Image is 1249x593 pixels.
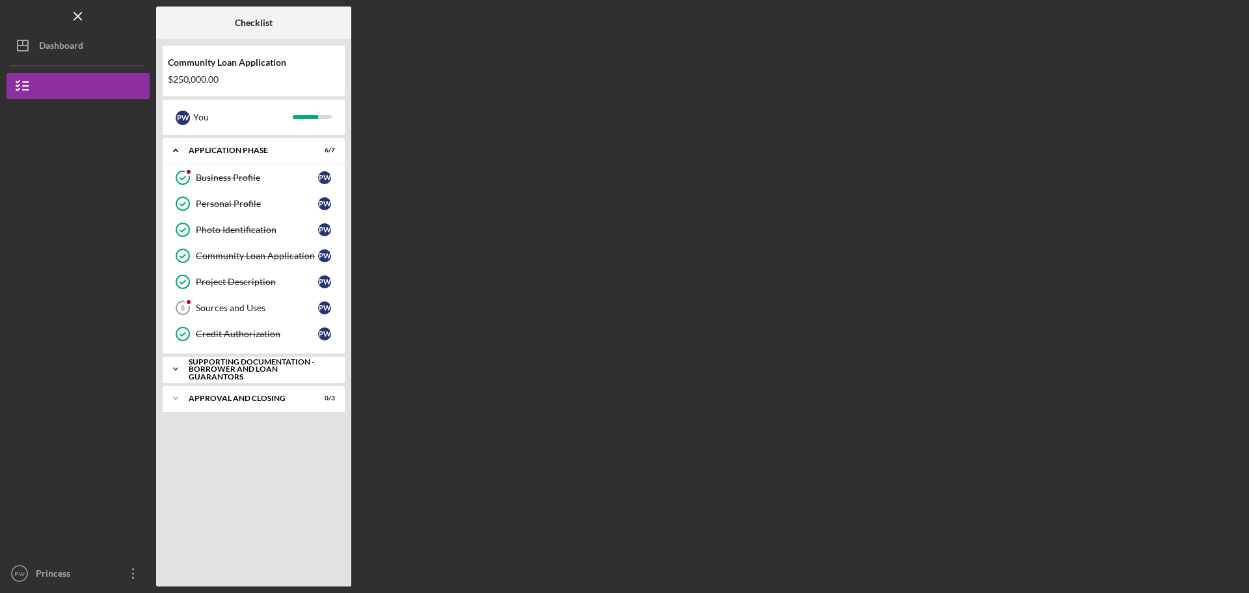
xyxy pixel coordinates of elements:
div: Approval and Closing [189,394,302,402]
div: 0 / 3 [312,394,335,402]
div: Dashboard [39,33,83,62]
div: Community Loan Application [168,57,340,68]
div: P W [318,223,331,236]
tspan: 6 [181,304,185,312]
a: 6Sources and UsesPW [169,295,338,321]
a: Community Loan ApplicationPW [169,243,338,269]
button: Dashboard [7,33,150,59]
b: Checklist [235,18,273,28]
a: Credit AuthorizationPW [169,321,338,347]
div: Photo Identification [196,225,318,235]
div: $250,000.00 [168,74,340,85]
text: PW [14,570,25,577]
div: P W [318,275,331,288]
div: You [193,106,293,128]
div: P W [318,301,331,314]
div: P W [318,197,331,210]
div: Credit Authorization [196,329,318,339]
div: Supporting Documentation - Borrower and Loan Guarantors [189,358,329,381]
div: Personal Profile [196,199,318,209]
div: Sources and Uses [196,303,318,313]
div: P W [318,327,331,340]
a: Photo IdentificationPW [169,217,338,243]
div: Community Loan Application [196,251,318,261]
a: Personal ProfilePW [169,191,338,217]
div: P W [176,111,190,125]
a: Project DescriptionPW [169,269,338,295]
div: Project Description [196,277,318,287]
div: P W [318,249,331,262]
div: 6 / 7 [312,146,335,154]
div: P W [318,171,331,184]
button: PWPrincess [PERSON_NAME] [7,560,150,586]
a: Business ProfilePW [169,165,338,191]
div: Application Phase [189,146,302,154]
div: Business Profile [196,172,318,183]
